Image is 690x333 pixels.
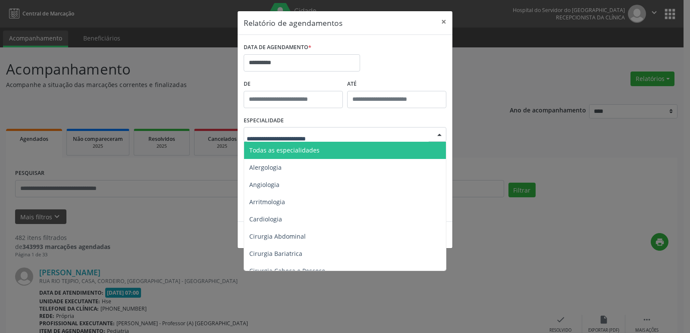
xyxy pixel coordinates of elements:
[249,267,325,275] span: Cirurgia Cabeça e Pescoço
[249,232,306,240] span: Cirurgia Abdominal
[249,146,320,154] span: Todas as especialidades
[244,41,311,54] label: DATA DE AGENDAMENTO
[249,249,302,258] span: Cirurgia Bariatrica
[347,78,446,91] label: ATÉ
[244,78,343,91] label: De
[435,11,452,32] button: Close
[249,198,285,206] span: Arritmologia
[249,215,282,223] span: Cardiologia
[244,114,284,128] label: ESPECIALIDADE
[249,181,279,189] span: Angiologia
[244,17,342,28] h5: Relatório de agendamentos
[249,163,282,171] span: Alergologia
